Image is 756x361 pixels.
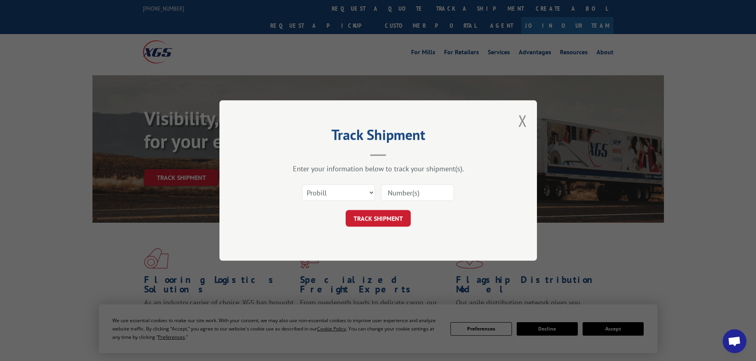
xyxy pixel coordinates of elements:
button: Close modal [518,110,527,131]
div: Open chat [723,329,746,353]
h2: Track Shipment [259,129,497,144]
input: Number(s) [381,184,454,201]
button: TRACK SHIPMENT [346,210,411,227]
div: Enter your information below to track your shipment(s). [259,164,497,173]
